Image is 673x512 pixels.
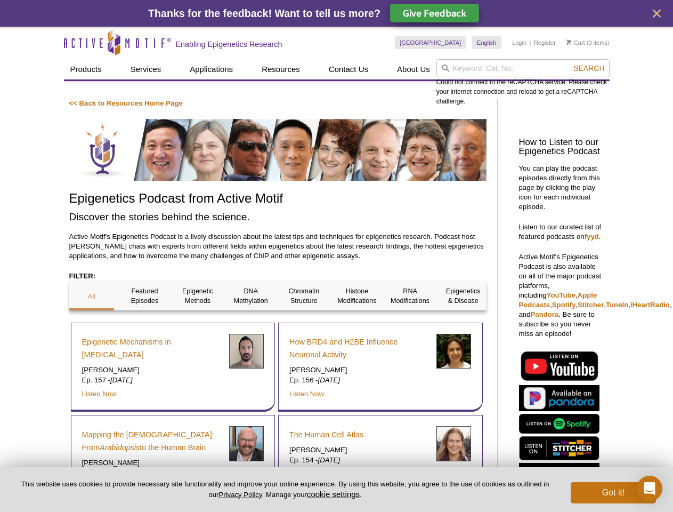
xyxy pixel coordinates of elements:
[552,301,576,309] a: Spotify
[519,349,599,382] img: Listen on YouTube
[289,455,428,465] p: Ep. 154 -
[69,292,115,301] p: All
[64,59,108,79] a: Products
[566,36,610,49] li: (0 items)
[519,164,604,212] p: You can play the podcast episodes directly from this page by clicking the play icon for each indi...
[547,291,575,299] a: YouTube
[436,59,610,106] div: Could not connect to the reCAPTCHA service. Please check your internet connection and reload to g...
[512,39,526,46] a: Login
[630,301,670,309] a: iHeartRadio
[255,59,306,79] a: Resources
[391,59,436,79] a: About Us
[82,375,221,385] p: Ep. 157 -
[124,59,168,79] a: Services
[519,463,599,486] img: Listen on iHeartRadio
[387,286,433,306] p: RNA Modifications
[570,63,607,73] button: Search
[307,490,360,499] button: cookie settings
[176,39,282,49] h2: Enabling Epigenetics Research
[82,365,221,375] p: [PERSON_NAME]
[82,428,221,454] a: Mapping the [DEMOGRAPHIC_DATA]: FromArabidopsisto the Human Brain
[436,426,471,461] img: Sarah Teichmann headshot
[82,335,221,361] a: Epigenetic Mechanisms in [MEDICAL_DATA]
[228,286,273,306] p: DNA Methylation
[566,39,585,46] a: Cart
[519,385,599,411] img: Listen on Pandora
[82,390,117,398] a: Listen Now
[69,210,486,224] h2: Discover the stories behind the science.
[637,476,662,501] div: Open Intercom Messenger
[519,414,599,434] img: Listen on Spotify
[519,436,599,460] img: Listen on Stitcher
[441,286,486,306] p: Epigenetics & Disease
[519,138,604,156] h3: How to Listen to our Epigenetics Podcast
[322,59,375,79] a: Contact Us
[69,272,96,280] strong: FILTER:
[148,7,380,19] span: Thanks for the feedback! Want to tell us more?
[571,482,656,503] button: Got it!
[175,286,221,306] p: Epigenetic Methods
[318,456,340,464] em: [DATE]
[436,334,471,369] img: Erica Korb headshot
[289,335,428,361] a: How BRD4 and H2BE Influence Neuronal Activity
[289,428,363,441] a: The Human Cell Atlas
[519,291,597,309] a: Apple Podcasts
[183,59,239,79] a: Applications
[289,365,428,375] p: [PERSON_NAME]
[100,443,140,452] em: Arabidopsis
[218,491,262,499] a: Privacy Policy
[436,59,610,77] input: Keyword, Cat. No.
[578,301,604,309] a: Stitcher
[403,7,466,19] span: Give Feedback
[519,252,604,339] p: Active Motif's Epigenetics Podcast is also available on all of the major podcast platforms, inclu...
[318,376,340,384] em: [DATE]
[472,36,501,49] a: English
[585,233,599,241] a: fyyd
[531,310,559,318] a: Pandora
[289,390,324,398] a: Listen Now
[573,64,604,73] span: Search
[122,286,167,306] p: Featured Episodes
[82,458,221,468] p: [PERSON_NAME]
[519,222,604,242] p: Listen to our curated list of featured podcasts on .
[534,39,556,46] a: Register
[69,99,183,107] a: << Back to Resources Home Page
[69,232,486,261] p: Active Motif's Epigenetics Podcast is a lively discussion about the latest tips and techniques fo...
[69,119,486,181] img: Discover the stories behind the science.
[69,191,486,207] h1: Epigenetics Podcast from Active Motif
[281,286,327,306] p: Chromatin Structure
[229,426,264,461] img: Joseph Ecker headshot
[289,375,428,385] p: Ep. 156 -
[289,445,428,455] p: [PERSON_NAME]
[606,301,628,309] a: TuneIn
[650,7,663,20] button: close
[395,36,467,49] a: [GEOGRAPHIC_DATA]
[566,39,571,45] img: Your Cart
[530,36,531,49] li: |
[17,479,553,500] p: This website uses cookies to provide necessary site functionality and improve your online experie...
[110,376,133,384] em: [DATE]
[335,286,380,306] p: Histone Modifications
[229,334,264,369] img: Luca Magnani headshot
